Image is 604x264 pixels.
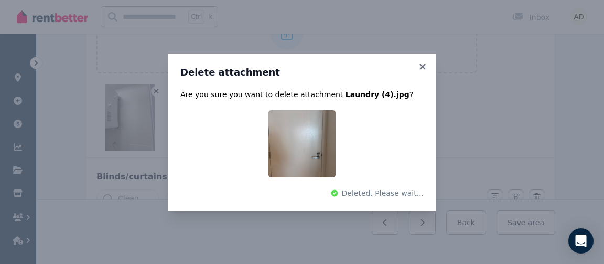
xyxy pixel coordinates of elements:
[342,188,424,198] span: Deleted. Please wait...
[346,90,409,99] span: Laundry (4).jpg
[180,66,424,79] h3: Delete attachment
[268,110,336,177] img: Laundry (4).jpg
[568,228,594,254] div: Open Intercom Messenger
[180,89,424,100] p: Are you sure you want to delete attachment ?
